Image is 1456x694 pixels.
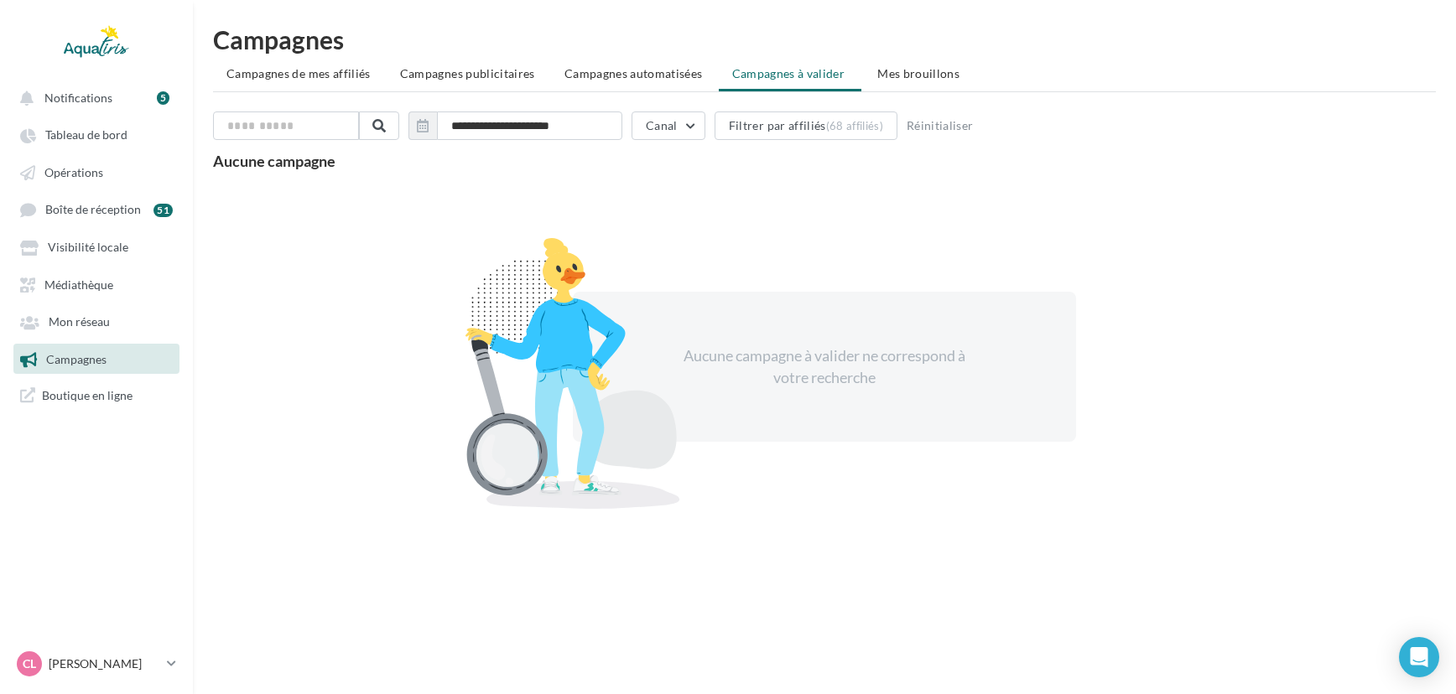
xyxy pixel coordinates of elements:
[44,91,112,105] span: Notifications
[226,66,371,80] span: Campagnes de mes affiliés
[45,128,127,142] span: Tableau de bord
[877,66,959,80] span: Mes brouillons
[10,157,183,187] a: Opérations
[213,27,1436,52] h1: Campagnes
[49,655,160,672] p: [PERSON_NAME]
[157,91,169,105] div: 5
[900,116,980,136] button: Réinitialiser
[10,231,183,262] a: Visibilité locale
[10,82,176,112] button: Notifications 5
[45,203,141,217] span: Boîte de réception
[48,241,128,255] span: Visibilité locale
[564,66,703,80] span: Campagnes automatisées
[44,277,113,292] span: Médiathèque
[10,269,183,299] a: Médiathèque
[10,306,183,336] a: Mon réseau
[153,204,173,217] div: 51
[44,165,103,179] span: Opérations
[632,111,705,140] button: Canal
[680,345,969,388] div: Aucune campagne à valider ne correspond à votre recherche
[10,119,183,149] a: Tableau de bord
[715,111,897,140] button: Filtrer par affiliés(68 affiliés)
[10,194,183,225] a: Boîte de réception 51
[1399,637,1439,677] div: Open Intercom Messenger
[400,66,535,80] span: Campagnes publicitaires
[826,119,883,132] div: (68 affiliés)
[42,387,133,403] span: Boutique en ligne
[213,152,335,170] span: Aucune campagne
[49,315,110,329] span: Mon réseau
[13,648,179,680] a: CL [PERSON_NAME]
[23,655,36,672] span: CL
[10,381,183,410] a: Boutique en ligne
[46,352,107,366] span: Campagnes
[10,344,183,374] a: Campagnes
